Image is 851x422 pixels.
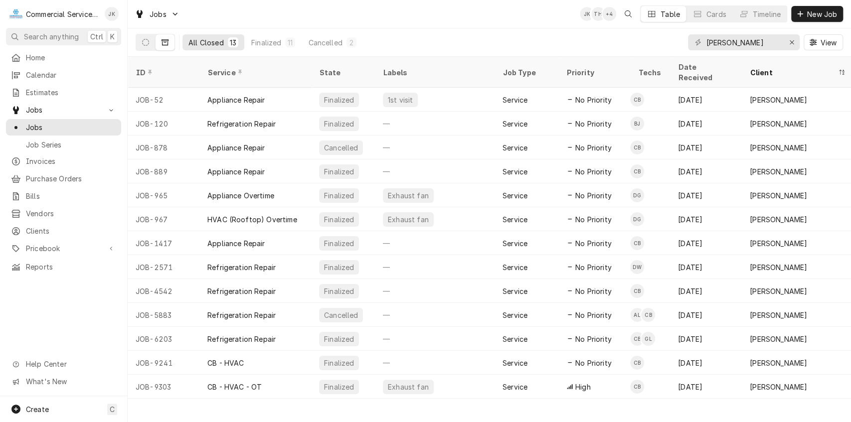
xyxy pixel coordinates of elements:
div: Service [503,286,527,296]
span: No Priority [575,262,612,273]
div: [DATE] [670,88,742,112]
div: CB [630,356,644,370]
div: Danny Garcia's Avatar [630,188,644,202]
div: [PERSON_NAME] [750,310,807,320]
div: [DATE] [670,136,742,159]
button: View [804,34,843,50]
div: — [375,327,495,351]
a: Invoices [6,153,121,169]
div: CB [630,236,644,250]
div: Gavin Lorincz's Avatar [641,332,655,346]
span: No Priority [575,238,612,249]
div: — [375,136,495,159]
div: — [375,279,495,303]
button: Open search [620,6,636,22]
div: 1st visit [387,95,414,105]
div: Service [503,310,527,320]
div: Commercial Service Co.'s Avatar [9,7,23,21]
div: [PERSON_NAME] [750,190,807,201]
div: CB - HVAC [207,358,244,368]
div: Refrigeration Repair [207,334,276,344]
div: [DATE] [670,327,742,351]
span: Help Center [26,359,115,369]
div: Carson Bourdet's Avatar [630,164,644,178]
div: [PERSON_NAME] [750,358,807,368]
div: — [375,159,495,183]
div: Appliance Overtime [207,190,274,201]
div: Finalized [323,95,355,105]
div: DW [630,260,644,274]
div: [PERSON_NAME] [750,238,807,249]
div: Tricia Hansen's Avatar [591,7,605,21]
div: GL [641,332,655,346]
span: Create [26,405,49,414]
div: Service [503,142,527,153]
span: High [575,382,591,392]
div: [PERSON_NAME] [750,166,807,177]
a: Go to Help Center [6,356,121,372]
div: — [375,112,495,136]
div: Finalized [323,262,355,273]
div: Service [503,214,527,225]
div: Finalized [323,166,355,177]
div: Service [503,334,527,344]
div: Priority [566,67,620,78]
div: [PERSON_NAME] [750,334,807,344]
div: Service [503,382,527,392]
span: No Priority [575,310,612,320]
div: CB [630,141,644,154]
div: CB [630,332,644,346]
span: No Priority [575,334,612,344]
div: [PERSON_NAME] [750,95,807,105]
button: Erase input [784,34,800,50]
div: JOB-878 [128,136,199,159]
div: — [375,351,495,375]
div: 13 [230,37,236,48]
div: [PERSON_NAME] [750,214,807,225]
div: [PERSON_NAME] [750,119,807,129]
div: JOB-6203 [128,327,199,351]
div: Cole Bedolla's Avatar [630,332,644,346]
div: Finalized [323,238,355,249]
div: JOB-5883 [128,303,199,327]
div: CB [630,93,644,107]
div: — [375,255,495,279]
a: Go to Pricebook [6,240,121,257]
span: Invoices [26,156,116,166]
div: Finalized [323,286,355,296]
span: Jobs [26,122,116,133]
div: Refrigeration Repair [207,262,276,273]
div: Timeline [753,9,781,19]
div: ID [136,67,189,78]
div: Danny Garcia's Avatar [630,212,644,226]
div: TH [591,7,605,21]
div: [PERSON_NAME] [750,142,807,153]
div: Carson Bourdet's Avatar [630,356,644,370]
div: Finalized [323,214,355,225]
span: Reports [26,262,116,272]
div: David Waite's Avatar [630,260,644,274]
div: JOB-52 [128,88,199,112]
div: 11 [287,37,293,48]
div: Carson Bourdet's Avatar [630,93,644,107]
div: CB [630,164,644,178]
div: Table [661,9,680,19]
div: [DATE] [670,255,742,279]
div: [DATE] [670,112,742,136]
span: Jobs [26,105,101,115]
div: Techs [638,67,662,78]
span: Pricebook [26,243,101,254]
div: DG [630,188,644,202]
span: Home [26,52,116,63]
div: Finalized [323,334,355,344]
div: Refrigeration Repair [207,310,276,320]
span: Search anything [24,31,79,42]
div: JOB-2571 [128,255,199,279]
a: Purchase Orders [6,170,121,187]
div: JK [580,7,594,21]
span: No Priority [575,214,612,225]
a: Home [6,49,121,66]
div: Brandon Johnson's Avatar [630,117,644,131]
div: [DATE] [670,351,742,375]
div: C [9,7,23,21]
